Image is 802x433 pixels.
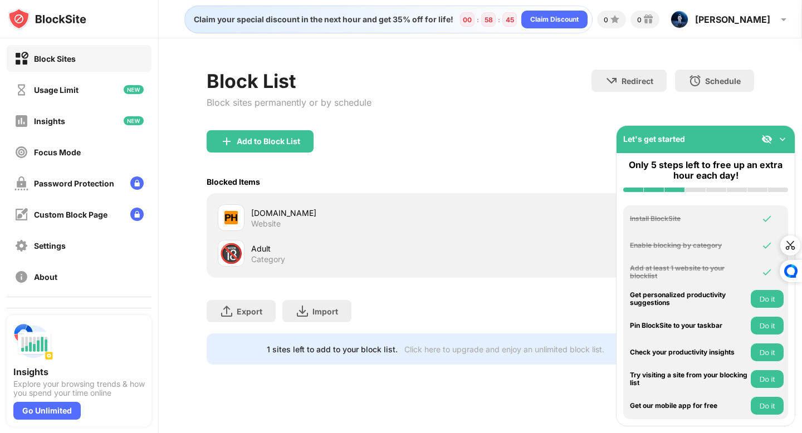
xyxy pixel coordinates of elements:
div: Go Unlimited [13,402,81,420]
img: points-small.svg [608,13,622,26]
div: Import [312,307,338,316]
img: reward-small.svg [642,13,655,26]
div: Password Protection [34,179,114,188]
img: password-protection-off.svg [14,176,28,190]
div: Add to Block List [237,137,300,146]
div: Claim Discount [530,14,579,25]
img: lock-menu.svg [130,176,144,190]
div: Blocked Items [207,177,260,186]
div: Redirect [622,76,653,86]
div: 45 [506,16,514,24]
div: Adult [251,243,480,254]
img: block-on.svg [14,52,28,66]
img: push-insights.svg [13,322,53,362]
div: Enable blocking by category [630,242,748,249]
div: Get personalized productivity suggestions [630,291,748,307]
img: focus-off.svg [14,145,28,159]
div: Website [251,219,281,229]
img: ACg8ocKp1rEVhA5ZMtVzM7rkilixfQp3_zpVyvYW4fjT0O26E8p2v2M=s96-c [671,11,688,28]
img: omni-setup-toggle.svg [777,134,788,145]
button: Do it [751,370,784,388]
div: Usage Limit [34,85,79,95]
img: settings-off.svg [14,239,28,253]
img: about-off.svg [14,270,28,284]
button: Do it [751,290,784,308]
img: customize-block-page-off.svg [14,208,28,222]
div: Custom Block Page [34,210,107,219]
div: 0 [637,16,642,24]
div: Get our mobile app for free [630,402,748,410]
div: 🔞 [219,242,243,265]
div: Install BlockSite [630,215,748,223]
div: Block sites permanently or by schedule [207,97,371,108]
img: omni-check.svg [761,240,772,251]
button: Do it [751,343,784,361]
div: Export [237,307,262,316]
div: Block Sites [34,54,76,63]
div: [PERSON_NAME] [695,14,770,25]
div: Insights [13,366,145,377]
div: 1 sites left to add to your block list. [267,345,398,354]
img: favicons [224,211,238,224]
img: omni-check.svg [761,213,772,224]
img: lock-menu.svg [130,208,144,221]
div: Block List [207,70,371,92]
div: Category [251,254,285,264]
img: omni-check.svg [761,267,772,278]
div: Let's get started [623,134,685,144]
div: [DOMAIN_NAME] [251,207,480,219]
div: Focus Mode [34,147,81,157]
div: Explore your browsing trends & how you spend your time online [13,380,145,397]
button: Do it [751,317,784,334]
img: insights-off.svg [14,114,28,128]
img: logo-blocksite.svg [8,8,86,30]
img: eye-not-visible.svg [761,134,772,145]
div: Add at least 1 website to your blocklist [630,264,748,281]
img: new-icon.svg [124,85,144,94]
div: Check your productivity insights [630,348,748,356]
img: time-usage-off.svg [14,83,28,97]
div: About [34,272,57,282]
img: new-icon.svg [124,116,144,125]
div: Settings [34,241,66,250]
div: Only 5 steps left to free up an extra hour each day! [623,160,788,181]
div: Click here to upgrade and enjoy an unlimited block list. [404,345,604,354]
div: Schedule [705,76,741,86]
div: : [475,13,481,26]
div: : [496,13,502,26]
div: Insights [34,116,65,126]
div: Pin BlockSite to your taskbar [630,322,748,329]
div: Claim your special discount in the next hour and get 35% off for life! [187,14,453,24]
div: Try visiting a site from your blocking list [630,371,748,387]
div: 58 [485,16,493,24]
div: 00 [463,16,472,24]
button: Do it [751,397,784,415]
div: 0 [604,16,608,24]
